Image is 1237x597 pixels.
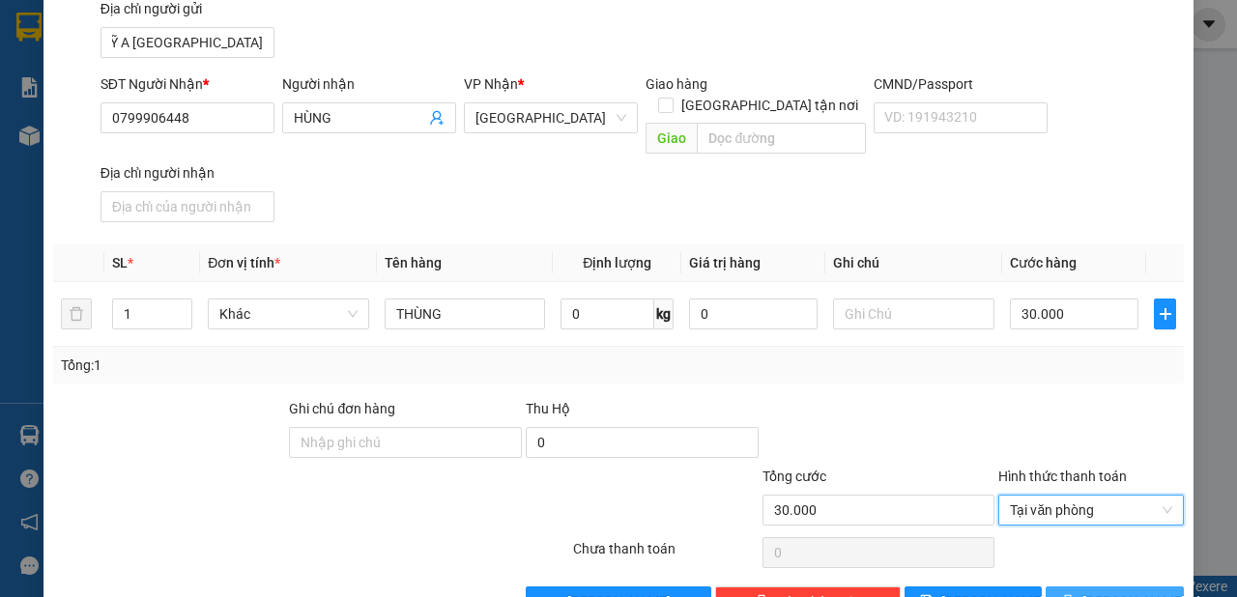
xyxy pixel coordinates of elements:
input: Ghi chú đơn hàng [289,427,522,458]
span: plus [1155,306,1175,322]
span: [GEOGRAPHIC_DATA] tận nơi [674,95,866,116]
span: Giao hàng [646,76,707,92]
input: Dọc đường [697,123,865,154]
span: Tại văn phòng [1010,496,1172,525]
th: Ghi chú [825,244,1002,282]
span: SL [112,255,128,270]
span: Giá trị hàng [689,255,761,270]
input: Ghi Chú [833,298,994,329]
input: Địa chỉ của người gửi [101,27,274,58]
input: VD: Bàn, Ghế [385,298,546,329]
span: Cước hàng [1010,255,1077,270]
button: delete [61,298,92,329]
span: Tổng cước [762,469,826,484]
span: Sài Gòn [475,103,626,132]
button: plus [1154,298,1176,329]
label: Ghi chú đơn hàng [289,401,395,416]
div: CMND/Passport [874,73,1048,95]
span: Tên hàng [385,255,442,270]
span: Thu Hộ [526,401,570,416]
span: user-add [429,110,445,126]
div: Chưa thanh toán [571,538,761,572]
div: Tổng: 1 [61,355,479,376]
label: Hình thức thanh toán [998,469,1127,484]
input: Địa chỉ của người nhận [101,191,274,222]
span: Đơn vị tính [208,255,280,270]
div: Người nhận [282,73,456,95]
span: Định lượng [583,255,651,270]
input: 0 [689,298,818,329]
span: Giao [646,123,697,154]
div: Địa chỉ người nhận [101,162,274,184]
span: kg [654,298,674,329]
span: Khác [219,299,358,328]
div: SĐT Người Nhận [101,73,274,95]
span: VP Nhận [464,76,518,92]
